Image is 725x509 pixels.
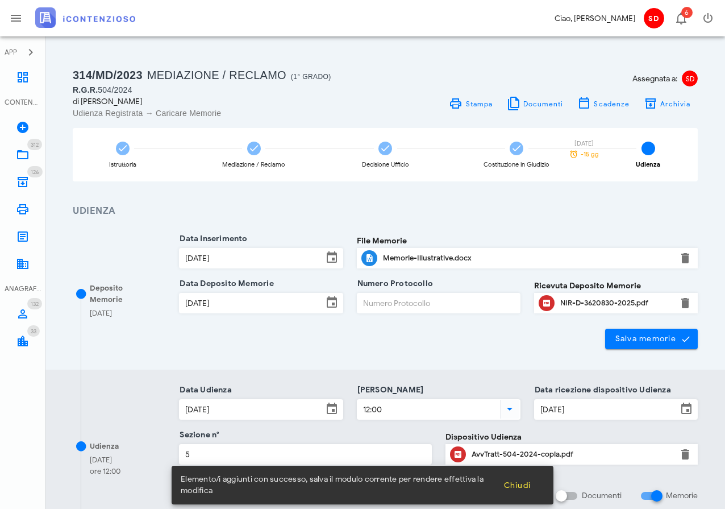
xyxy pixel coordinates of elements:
div: AvvTratt-504-2024-copia.pdf [472,450,672,459]
label: Dispositivo Udienza [445,431,522,443]
div: [DATE] [90,308,112,319]
span: -15 gg [581,151,599,158]
span: Distintivo [681,7,693,18]
div: Costituzione in Giudizio [484,162,549,168]
button: Clicca per aprire un'anteprima del file o scaricarlo [539,295,555,311]
span: R.G.R. [73,85,98,94]
div: di [PERSON_NAME] [73,96,378,107]
div: 504/2024 [73,84,378,96]
span: Distintivo [27,166,43,177]
div: Udienza [90,441,119,452]
label: Ricevuta Deposito Memorie [534,280,641,292]
span: 312 [31,141,39,148]
span: (1° Grado) [291,73,331,81]
label: Data ricezione dispositivo Udienza [531,384,671,396]
button: Scadenze [570,96,637,111]
a: Stampa [442,96,499,111]
button: Elimina [678,251,692,265]
input: Sezione n° [180,445,431,464]
div: ore 12:00 [90,466,120,477]
span: Distintivo [27,325,40,337]
div: Clicca per aprire un'anteprima del file o scaricarlo [472,445,672,464]
span: Salva memorie [614,334,689,344]
span: Archivia [660,100,691,108]
span: SD [682,71,698,86]
span: Stampa [465,100,493,108]
button: Clicca per aprire un'anteprima del file o scaricarlo [361,250,377,266]
button: Archivia [636,96,698,111]
span: 314/MD/2023 [73,69,143,81]
label: File Memorie [357,235,407,247]
div: Istruttoria [109,162,136,168]
label: Sezione n° [176,429,219,441]
button: Distintivo [667,5,694,32]
label: Data Inserimento [176,233,247,245]
button: Documenti [499,96,570,111]
button: Elimina [678,448,692,461]
span: 126 [31,168,39,176]
div: Clicca per aprire un'anteprima del file o scaricarlo [560,294,672,312]
span: Elemento/i aggiunti con successo, salva il modulo corrente per rendere effettiva la modifica [181,474,494,496]
div: Udienza [636,162,660,168]
div: CONTENZIOSO [5,97,41,107]
div: [DATE] [564,140,604,147]
input: Numero Protocollo [357,293,520,313]
img: logo-text-2x.png [35,7,135,28]
div: ANAGRAFICA [5,284,41,294]
span: Chiudi [503,481,531,490]
span: SD [644,8,664,28]
button: Chiudi [494,475,540,495]
span: Assegnata a: [632,73,677,85]
label: Numero Protocollo [354,278,434,289]
div: Memorie-Illustrative.docx [383,254,672,263]
input: Ora Udienza [357,400,498,419]
div: Mediazione / Reclamo [222,162,285,168]
span: Mediazione / Reclamo [147,69,286,81]
div: Udienza Registrata → Caricare Memorie [73,107,378,119]
label: Data Udienza [176,384,232,396]
label: Memorie [666,490,698,502]
label: [PERSON_NAME] [354,384,424,396]
label: Data Deposito Memorie [176,278,273,289]
button: Clicca per aprire un'anteprima del file o scaricarlo [450,446,466,462]
div: Clicca per aprire un'anteprima del file o scaricarlo [383,249,672,267]
div: Decisione Ufficio [362,162,409,168]
span: 5 [641,142,655,155]
div: [DATE] [90,454,120,466]
span: Distintivo [27,139,42,150]
span: Scadenze [593,100,630,108]
span: 33 [31,328,36,335]
button: SD [640,5,667,32]
h3: Udienza [73,204,698,218]
span: Documenti [523,100,564,108]
div: NIR-D-3620830-2025.pdf [560,299,672,308]
button: Elimina [678,296,692,310]
span: 132 [31,300,39,308]
div: Deposito Memorie [90,283,148,305]
span: Distintivo [27,298,42,309]
div: Ciao, [PERSON_NAME] [555,13,635,24]
label: Documenti [582,490,622,502]
button: Salva memorie [605,329,698,349]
